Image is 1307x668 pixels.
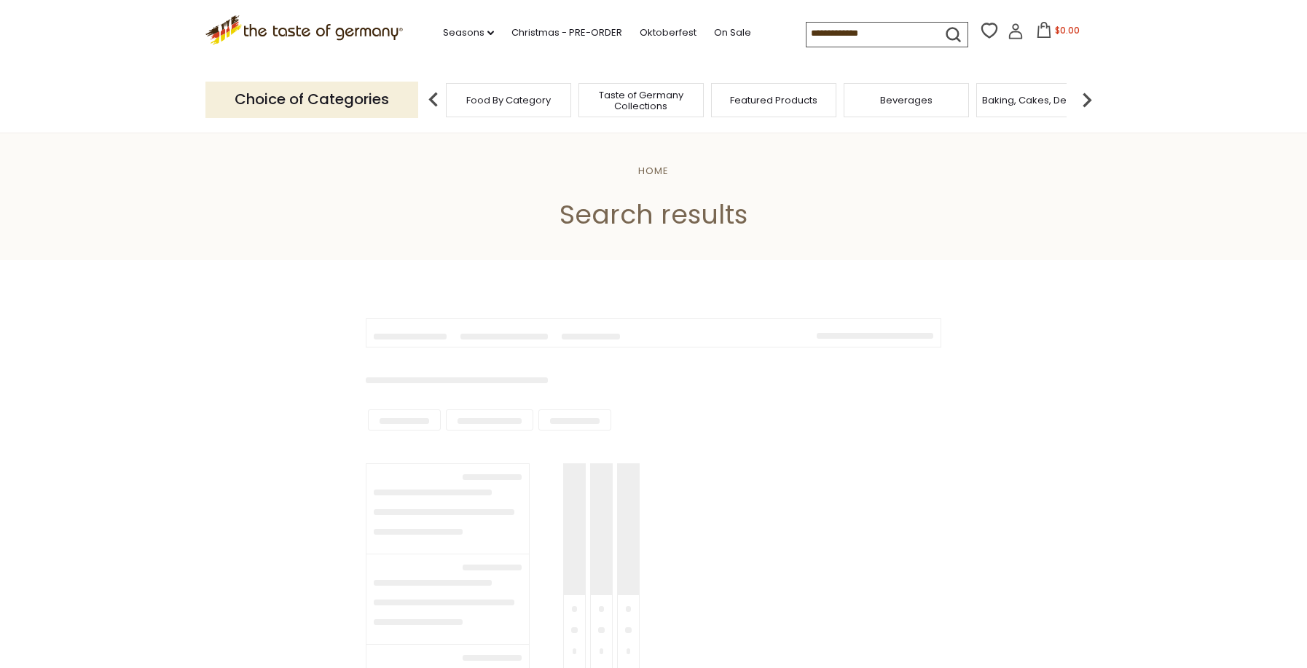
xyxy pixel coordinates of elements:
p: Choice of Categories [205,82,418,117]
img: previous arrow [419,85,448,114]
a: Baking, Cakes, Desserts [982,95,1095,106]
a: Food By Category [466,95,551,106]
a: Home [638,164,669,178]
a: On Sale [714,25,751,41]
a: Taste of Germany Collections [583,90,699,111]
button: $0.00 [1027,22,1088,44]
h1: Search results [45,198,1262,231]
a: Christmas - PRE-ORDER [511,25,622,41]
a: Seasons [443,25,494,41]
a: Oktoberfest [640,25,696,41]
a: Featured Products [730,95,817,106]
a: Beverages [880,95,933,106]
span: $0.00 [1055,24,1080,36]
img: next arrow [1072,85,1102,114]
